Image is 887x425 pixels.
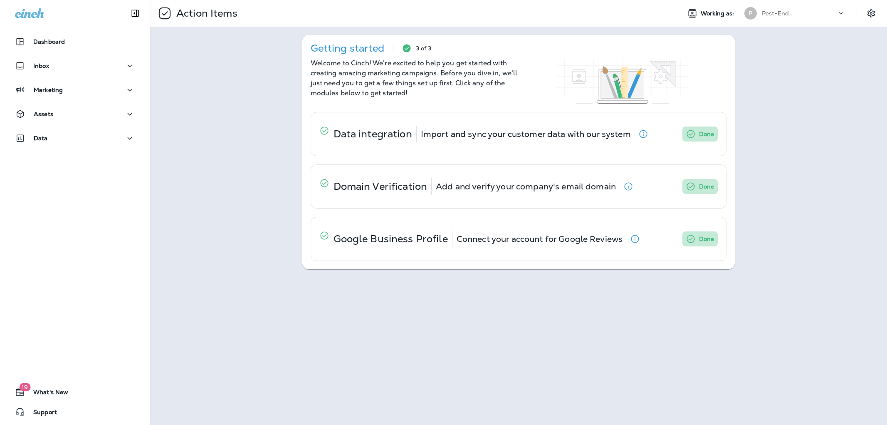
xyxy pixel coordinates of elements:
button: Assets [8,106,141,122]
p: 3 of 3 [416,45,432,52]
p: Action Items [173,7,237,20]
p: Google Business Profile [334,236,448,242]
button: Support [8,404,141,420]
div: P [744,7,757,20]
span: 19 [19,383,30,391]
span: Working as: [701,10,736,17]
p: Domain Verification [334,183,427,190]
span: Support [25,409,57,419]
button: Collapse Sidebar [124,5,147,22]
p: Getting started [311,45,385,52]
button: Data [8,130,141,147]
p: Pest-End [762,10,789,17]
span: What's New [25,389,68,399]
p: Import and sync your customer data with our system [421,131,631,137]
button: Inbox [8,57,141,74]
button: Marketing [8,82,141,98]
button: Dashboard [8,33,141,50]
p: Welcome to Cinch! We're excited to help you get started with creating amazing marketing campaigns... [311,58,519,98]
p: Data integration [334,131,412,137]
p: Data [34,135,48,142]
p: Add and verify your company's email domain [436,183,616,190]
p: Dashboard [33,38,65,45]
p: Assets [34,111,53,117]
button: 19What's New [8,384,141,400]
p: Done [699,181,714,191]
button: Settings [864,6,879,21]
p: Connect your account for Google Reviews [457,236,623,242]
p: Done [699,129,714,139]
p: Inbox [33,62,49,69]
p: Done [699,234,714,244]
p: Marketing [34,87,63,93]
